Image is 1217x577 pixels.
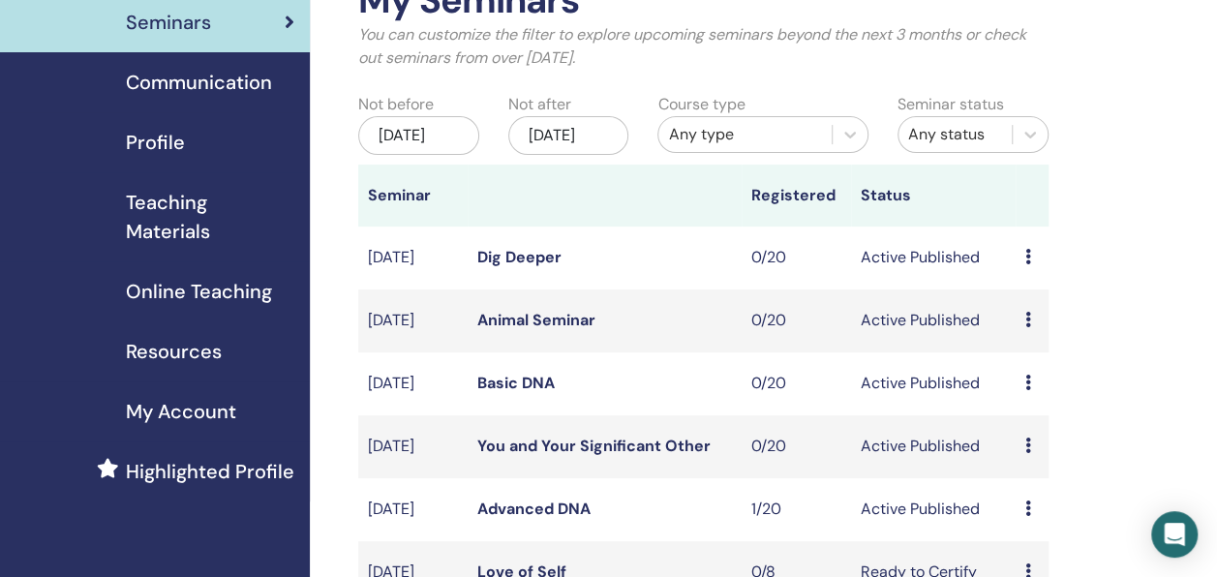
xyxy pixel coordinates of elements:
[742,415,851,478] td: 0/20
[477,373,555,393] a: Basic DNA
[851,289,1016,352] td: Active Published
[477,247,562,267] a: Dig Deeper
[358,165,468,227] th: Seminar
[851,227,1016,289] td: Active Published
[742,478,851,541] td: 1/20
[358,352,468,415] td: [DATE]
[477,436,711,456] a: You and Your Significant Other
[668,123,822,146] div: Any type
[358,23,1049,70] p: You can customize the filter to explore upcoming seminars beyond the next 3 months or check out s...
[126,188,294,246] span: Teaching Materials
[851,352,1016,415] td: Active Published
[126,337,222,366] span: Resources
[358,415,468,478] td: [DATE]
[742,289,851,352] td: 0/20
[126,277,272,306] span: Online Teaching
[126,8,211,37] span: Seminars
[657,93,745,116] label: Course type
[358,93,434,116] label: Not before
[358,478,468,541] td: [DATE]
[126,68,272,97] span: Communication
[126,457,294,486] span: Highlighted Profile
[851,478,1016,541] td: Active Published
[508,93,571,116] label: Not after
[358,116,479,155] div: [DATE]
[851,165,1016,227] th: Status
[358,227,468,289] td: [DATE]
[358,289,468,352] td: [DATE]
[126,397,236,426] span: My Account
[1151,511,1198,558] div: Open Intercom Messenger
[477,310,595,330] a: Animal Seminar
[742,352,851,415] td: 0/20
[742,165,851,227] th: Registered
[908,123,1002,146] div: Any status
[126,128,185,157] span: Profile
[898,93,1004,116] label: Seminar status
[508,116,629,155] div: [DATE]
[477,499,591,519] a: Advanced DNA
[851,415,1016,478] td: Active Published
[742,227,851,289] td: 0/20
